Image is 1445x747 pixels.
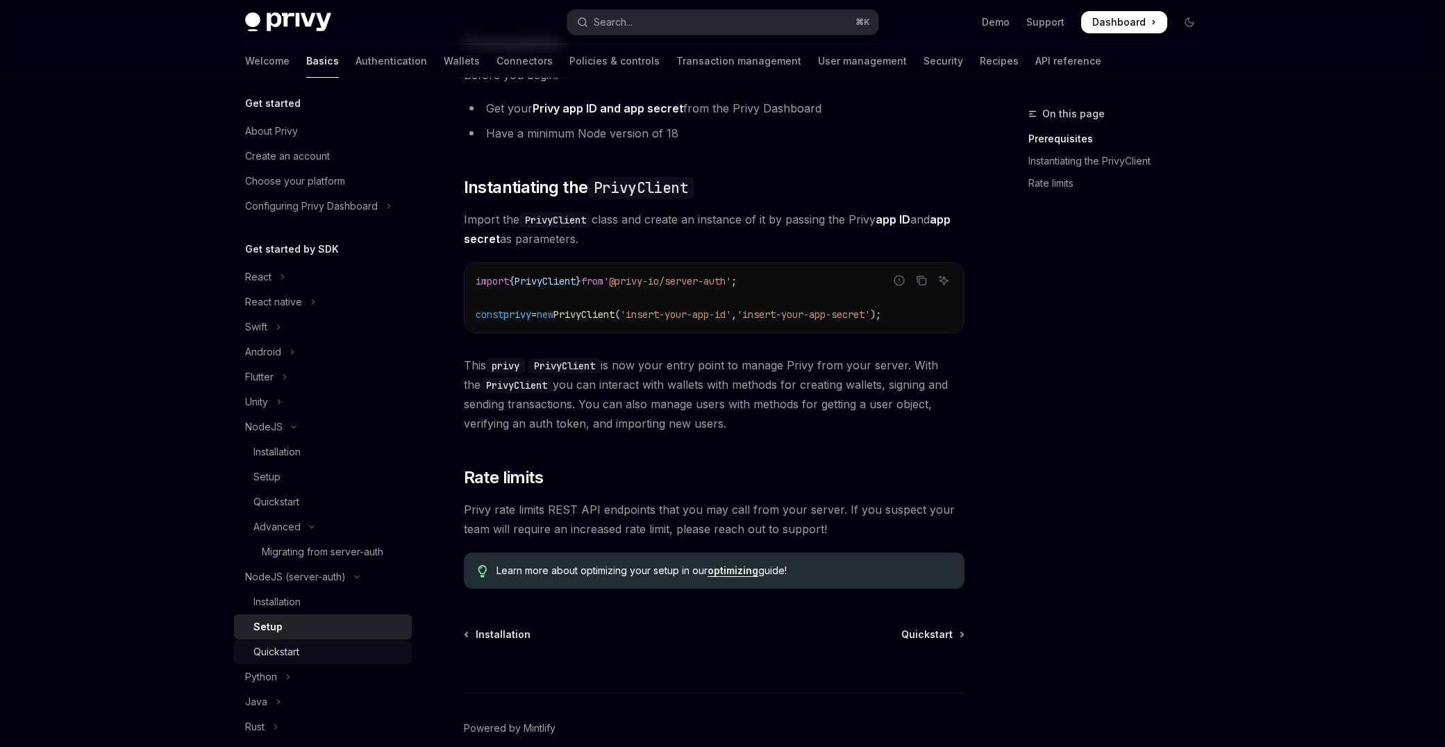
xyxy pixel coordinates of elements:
[245,198,378,215] div: Configuring Privy Dashboard
[476,308,503,321] span: const
[576,275,581,287] span: }
[855,17,870,28] span: ⌘ K
[253,444,301,460] div: Installation
[528,358,601,373] code: PrivyClient
[234,414,412,439] button: Toggle NodeJS section
[234,339,412,364] button: Toggle Android section
[464,500,964,539] span: Privy rate limits REST API endpoints that you may call from your server. If you suspect your team...
[245,394,268,410] div: Unity
[476,275,509,287] span: import
[594,14,633,31] div: Search...
[486,358,525,373] code: privy
[245,719,265,735] div: Rust
[245,269,272,285] div: React
[234,265,412,289] button: Toggle React section
[444,44,480,78] a: Wallets
[464,124,964,143] li: Have a minimum Node version of 18
[569,44,660,78] a: Policies & controls
[980,44,1019,78] a: Recipes
[1035,44,1101,78] a: API reference
[1026,15,1064,29] a: Support
[924,44,963,78] a: Security
[253,519,301,535] div: Advanced
[553,308,615,321] span: PrivyClient
[234,539,412,564] a: Migrating from server-auth
[870,308,881,321] span: );
[1028,128,1212,150] a: Prerequisites
[234,439,412,464] a: Installation
[234,389,412,414] button: Toggle Unity section
[476,628,531,641] span: Installation
[306,44,339,78] a: Basics
[818,44,907,78] a: User management
[519,212,592,228] code: PrivyClient
[234,614,412,639] a: Setup
[1028,172,1212,194] a: Rate limits
[234,119,412,144] a: About Privy
[234,489,412,514] a: Quickstart
[253,644,299,660] div: Quickstart
[912,271,930,289] button: Copy the contents from the code block
[503,308,531,321] span: privy
[464,176,694,199] span: Instantiating the
[496,564,950,578] span: Learn more about optimizing your setup in our guide!
[737,308,870,321] span: 'insert-your-app-secret'
[245,694,267,710] div: Java
[581,275,603,287] span: from
[234,689,412,714] button: Toggle Java section
[901,628,963,641] a: Quickstart
[1042,106,1105,122] span: On this page
[464,721,556,735] a: Powered by Mintlify
[1178,11,1201,33] button: Toggle dark mode
[731,308,737,321] span: ,
[245,123,298,140] div: About Privy
[234,589,412,614] a: Installation
[253,619,283,635] div: Setup
[234,514,412,539] button: Toggle Advanced section
[234,194,412,219] button: Toggle Configuring Privy Dashboard section
[537,308,553,321] span: new
[515,275,576,287] span: PrivyClient
[253,494,299,510] div: Quickstart
[234,564,412,589] button: Toggle NodeJS (server-auth) section
[356,44,427,78] a: Authentication
[935,271,953,289] button: Ask AI
[234,364,412,389] button: Toggle Flutter section
[234,464,412,489] a: Setup
[901,628,953,641] span: Quickstart
[676,44,801,78] a: Transaction management
[245,241,339,258] h5: Get started by SDK
[531,308,537,321] span: =
[496,44,553,78] a: Connectors
[509,275,515,287] span: {
[245,569,346,585] div: NodeJS (server-auth)
[234,314,412,339] button: Toggle Swift section
[464,355,964,433] span: This is now your entry point to manage Privy from your server. With the you can interact with wal...
[245,44,290,78] a: Welcome
[234,714,412,739] button: Toggle Rust section
[588,177,694,199] code: PrivyClient
[245,148,330,165] div: Create an account
[234,639,412,664] a: Quickstart
[464,210,964,249] span: Import the class and create an instance of it by passing the Privy and as parameters.
[464,99,964,118] li: Get your from the Privy Dashboard
[234,289,412,314] button: Toggle React native section
[533,101,683,116] a: Privy app ID and app secret
[234,144,412,169] a: Create an account
[567,10,878,35] button: Open search
[603,275,731,287] span: '@privy-io/server-auth'
[234,664,412,689] button: Toggle Python section
[464,467,543,489] span: Rate limits
[465,628,531,641] a: Installation
[253,469,281,485] div: Setup
[481,378,553,393] code: PrivyClient
[890,271,908,289] button: Report incorrect code
[478,565,487,578] svg: Tip
[1092,15,1146,29] span: Dashboard
[982,15,1010,29] a: Demo
[253,594,301,610] div: Installation
[245,12,331,32] img: dark logo
[245,344,281,360] div: Android
[245,319,267,335] div: Swift
[876,212,910,226] strong: app ID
